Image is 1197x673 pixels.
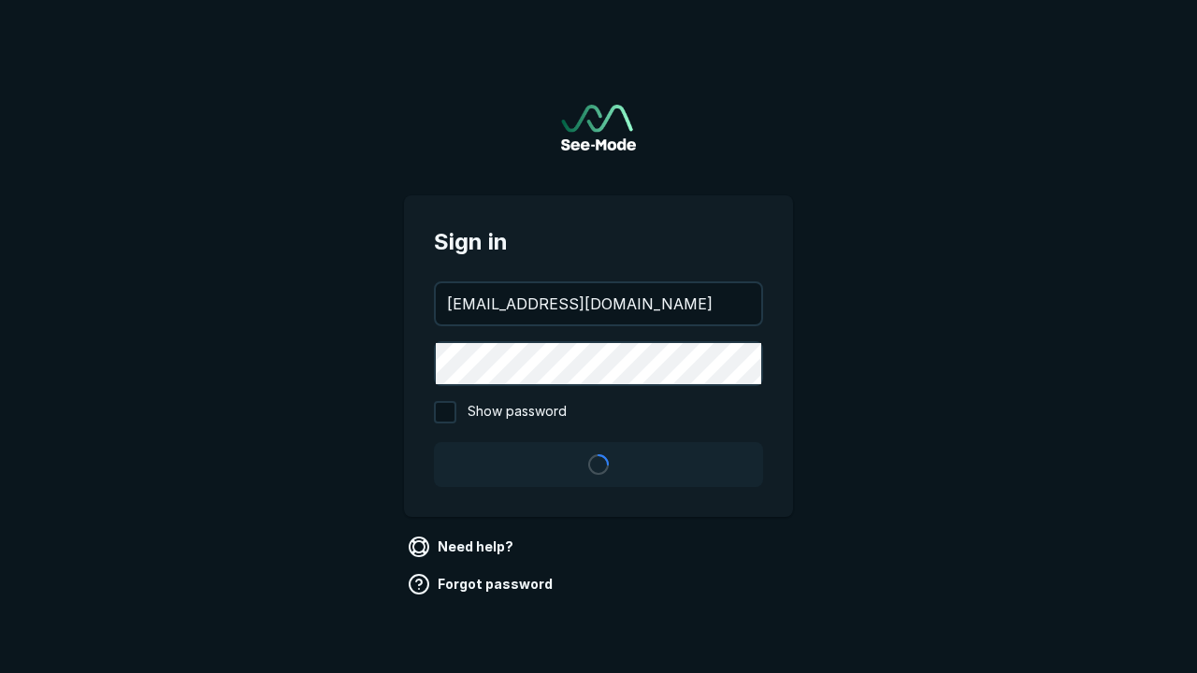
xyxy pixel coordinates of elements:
a: Go to sign in [561,105,636,150]
a: Need help? [404,532,521,562]
a: Forgot password [404,569,560,599]
span: Sign in [434,225,763,259]
input: your@email.com [436,283,761,324]
img: See-Mode Logo [561,105,636,150]
span: Show password [468,401,567,423]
